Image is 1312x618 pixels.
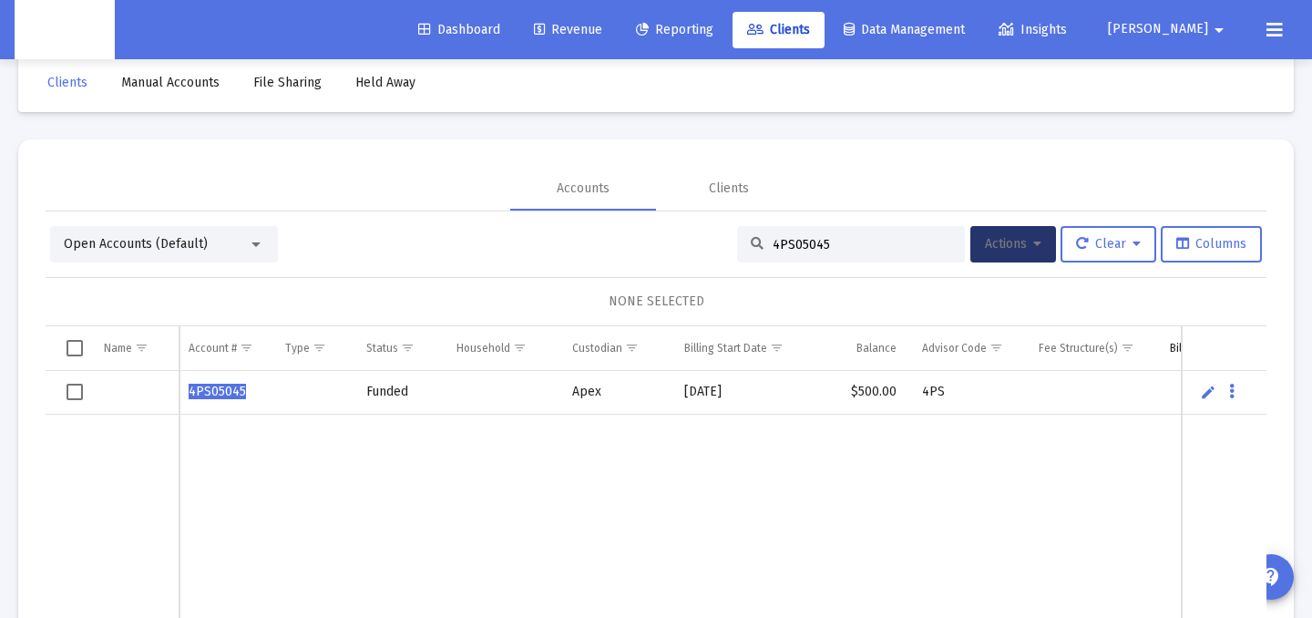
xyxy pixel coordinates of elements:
div: Household [456,341,510,355]
span: Clear [1076,236,1141,252]
div: Status [366,341,398,355]
a: Dashboard [404,12,515,48]
td: $500.00 [823,371,909,415]
div: Advisor Code [922,341,987,355]
span: Show filter options for column 'Name' [135,341,149,355]
td: Column Custodian [559,326,671,370]
td: Column Billing Group [1157,326,1286,370]
div: Accounts [557,180,610,198]
div: Account # [189,341,237,355]
div: NONE SELECTED [60,293,1252,311]
span: Show filter options for column 'Custodian' [625,341,639,355]
span: Data Management [844,22,965,37]
span: Open Accounts (Default) [64,236,208,252]
span: Show filter options for column 'Status' [401,341,415,355]
td: Column Status [354,326,444,370]
span: Show filter options for column 'Billing Start Date' [770,341,784,355]
td: Column Fee Structure(s) [1026,326,1158,370]
div: Type [285,341,310,355]
div: Custodian [572,341,622,355]
a: File Sharing [239,65,336,101]
a: Held Away [341,65,430,101]
div: Funded [366,383,431,401]
div: Clients [709,180,749,198]
div: Name [104,341,132,355]
span: Actions [985,236,1041,252]
td: Column Billing Start Date [671,326,823,370]
span: Show filter options for column 'Household' [513,341,527,355]
button: Columns [1161,226,1262,263]
span: Show filter options for column 'Advisor Code' [989,341,1003,355]
div: Fee Structure(s) [1039,341,1118,355]
a: Reporting [621,12,728,48]
div: Billing Start Date [684,341,767,355]
td: Column Name [91,326,179,370]
td: Column Advisor Code [909,326,1026,370]
span: Columns [1176,236,1246,252]
a: Clients [33,65,102,101]
span: [PERSON_NAME] [1108,22,1208,37]
button: Clear [1061,226,1156,263]
a: Clients [733,12,825,48]
span: Show filter options for column 'Account #' [240,341,253,355]
a: Data Management [829,12,979,48]
a: Insights [984,12,1081,48]
div: Select all [67,340,83,356]
td: Column Type [272,326,354,370]
span: Manual Accounts [121,75,220,90]
span: File Sharing [253,75,322,90]
div: Balance [856,341,897,355]
span: Dashboard [418,22,500,37]
td: Column Account # [176,326,272,370]
span: Show filter options for column 'Fee Structure(s)' [1121,341,1134,355]
span: Clients [47,75,87,90]
span: 4PS05045 [189,384,246,399]
td: Apex [559,371,671,415]
a: Revenue [519,12,617,48]
button: [PERSON_NAME] [1086,11,1252,47]
td: 4PS [909,371,1026,415]
td: Column Household [444,326,560,370]
a: Edit [1200,384,1216,400]
span: Reporting [636,22,713,37]
mat-icon: contact_support [1260,566,1282,588]
span: Insights [999,22,1067,37]
span: Show filter options for column 'Type' [313,341,326,355]
img: Dashboard [28,12,101,48]
span: Revenue [534,22,602,37]
div: Billing Group [1170,341,1233,355]
div: Select row [67,384,83,400]
mat-icon: arrow_drop_down [1208,12,1230,48]
input: Search [773,237,951,252]
button: Actions [970,226,1056,263]
span: Held Away [355,75,415,90]
span: Clients [747,22,810,37]
a: Manual Accounts [107,65,234,101]
td: [DATE] [671,371,823,415]
td: Column Balance [823,326,909,370]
